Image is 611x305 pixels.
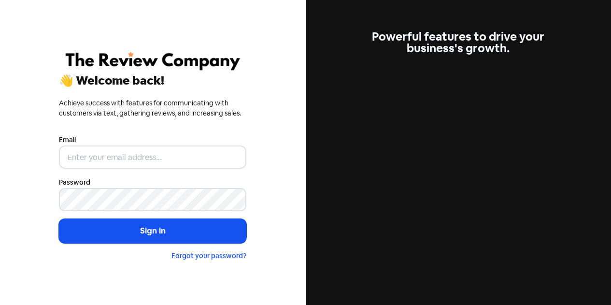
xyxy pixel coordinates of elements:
div: 👋 Welcome back! [59,75,246,87]
input: Enter your email address... [59,145,246,169]
button: Sign in [59,219,246,243]
a: Forgot your password? [171,251,246,260]
label: Email [59,135,76,145]
div: Achieve success with features for communicating with customers via text, gathering reviews, and i... [59,98,246,118]
label: Password [59,177,90,188]
div: Powerful features to drive your business's growth. [365,31,552,54]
